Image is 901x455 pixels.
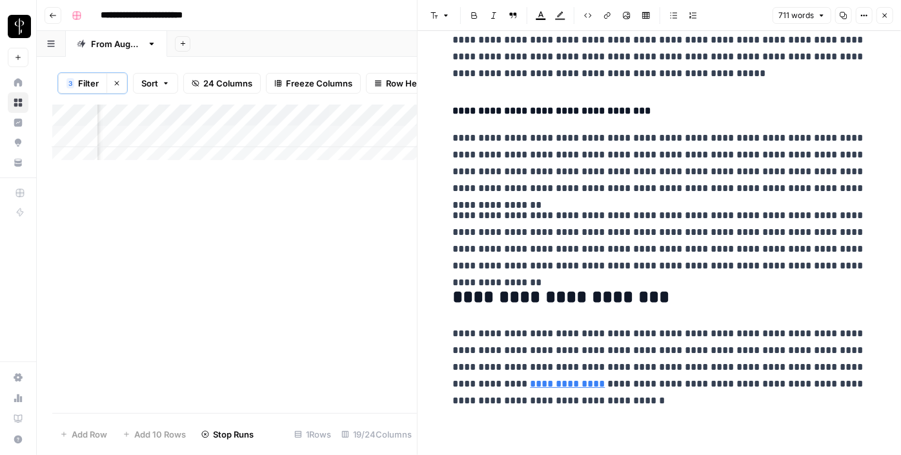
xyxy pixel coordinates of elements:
[66,78,74,88] div: 3
[386,77,432,90] span: Row Height
[115,424,194,445] button: Add 10 Rows
[773,7,831,24] button: 711 words
[366,73,441,94] button: Row Height
[8,367,28,388] a: Settings
[203,77,252,90] span: 24 Columns
[8,132,28,153] a: Opportunities
[133,73,178,94] button: Sort
[778,10,814,21] span: 711 words
[194,424,261,445] button: Stop Runs
[8,388,28,409] a: Usage
[8,152,28,173] a: Your Data
[213,428,254,441] span: Stop Runs
[8,15,31,38] img: LP Production Workloads Logo
[72,428,107,441] span: Add Row
[91,37,142,50] div: From [DATE]
[286,77,352,90] span: Freeze Columns
[8,112,28,133] a: Insights
[183,73,261,94] button: 24 Columns
[8,429,28,450] button: Help + Support
[336,424,417,445] div: 19/24 Columns
[8,409,28,429] a: Learning Hub
[8,10,28,43] button: Workspace: LP Production Workloads
[52,424,115,445] button: Add Row
[8,92,28,113] a: Browse
[58,73,106,94] button: 3Filter
[66,31,167,57] a: From [DATE]
[266,73,361,94] button: Freeze Columns
[134,428,186,441] span: Add 10 Rows
[8,72,28,93] a: Home
[141,77,158,90] span: Sort
[68,78,72,88] span: 3
[78,77,99,90] span: Filter
[289,424,336,445] div: 1 Rows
